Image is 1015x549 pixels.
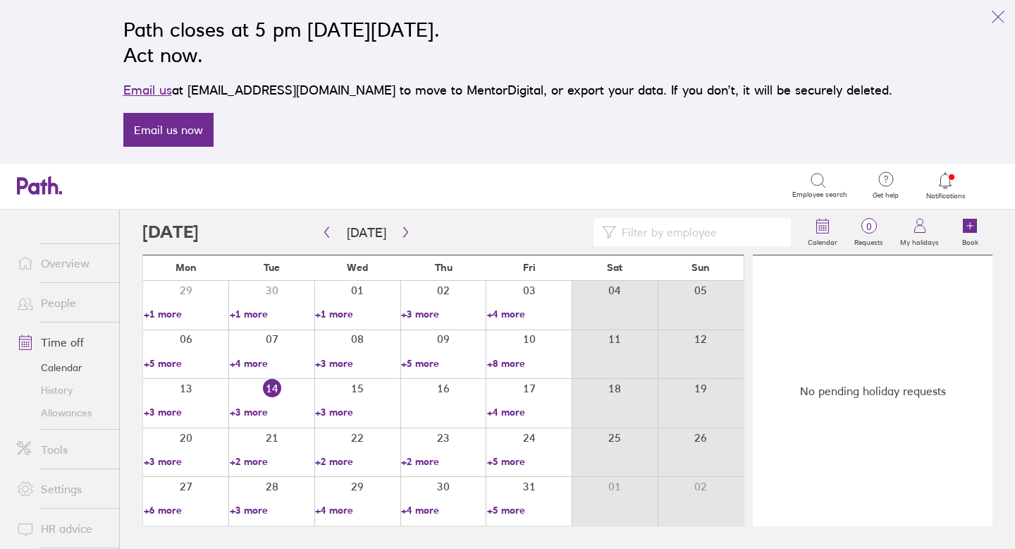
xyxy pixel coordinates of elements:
[6,289,119,317] a: People
[6,356,119,379] a: Calendar
[123,83,172,97] a: Email us
[6,379,119,402] a: History
[336,221,398,244] button: [DATE]
[315,357,400,370] a: +3 more
[947,210,992,255] a: Book
[123,17,892,68] h2: Path closes at 5 pm [DATE][DATE]. Act now.
[523,262,536,273] span: Fri
[954,234,987,247] label: Book
[144,406,228,418] a: +3 more
[607,262,622,273] span: Sat
[846,210,892,255] a: 0Requests
[144,308,228,320] a: +1 more
[6,402,119,424] a: Allowances
[799,234,846,247] label: Calendar
[315,308,400,320] a: +1 more
[315,455,400,468] a: +2 more
[753,255,992,526] div: No pending holiday requests
[230,357,314,370] a: +4 more
[799,210,846,255] a: Calendar
[144,504,228,517] a: +6 more
[6,249,119,277] a: Overview
[6,435,119,464] a: Tools
[616,219,782,246] input: Filter by employee
[144,357,228,370] a: +5 more
[230,406,314,418] a: +3 more
[401,504,486,517] a: +4 more
[401,308,486,320] a: +3 more
[315,406,400,418] a: +3 more
[230,504,314,517] a: +3 more
[144,455,228,468] a: +3 more
[401,357,486,370] a: +5 more
[487,357,572,370] a: +8 more
[123,80,892,100] p: at [EMAIL_ADDRESS][DOMAIN_NAME] to move to MentorDigital, or export your data. If you don’t, it w...
[487,455,572,468] a: +5 more
[487,406,572,418] a: +4 more
[846,221,892,232] span: 0
[123,113,214,147] a: Email us now
[923,171,968,200] a: Notifications
[6,475,119,503] a: Settings
[176,262,197,273] span: Mon
[487,308,572,320] a: +4 more
[315,504,400,517] a: +4 more
[792,191,847,199] span: Employee search
[6,328,119,356] a: Time off
[158,179,194,191] div: Search
[6,514,119,543] a: HR advice
[846,234,892,247] label: Requests
[892,210,947,255] a: My holidays
[863,191,909,200] span: Get help
[230,455,314,468] a: +2 more
[435,262,453,273] span: Thu
[923,192,968,200] span: Notifications
[401,455,486,468] a: +2 more
[892,234,947,247] label: My holidays
[230,308,314,320] a: +1 more
[691,262,710,273] span: Sun
[487,504,572,517] a: +5 more
[347,262,368,273] span: Wed
[264,262,280,273] span: Tue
